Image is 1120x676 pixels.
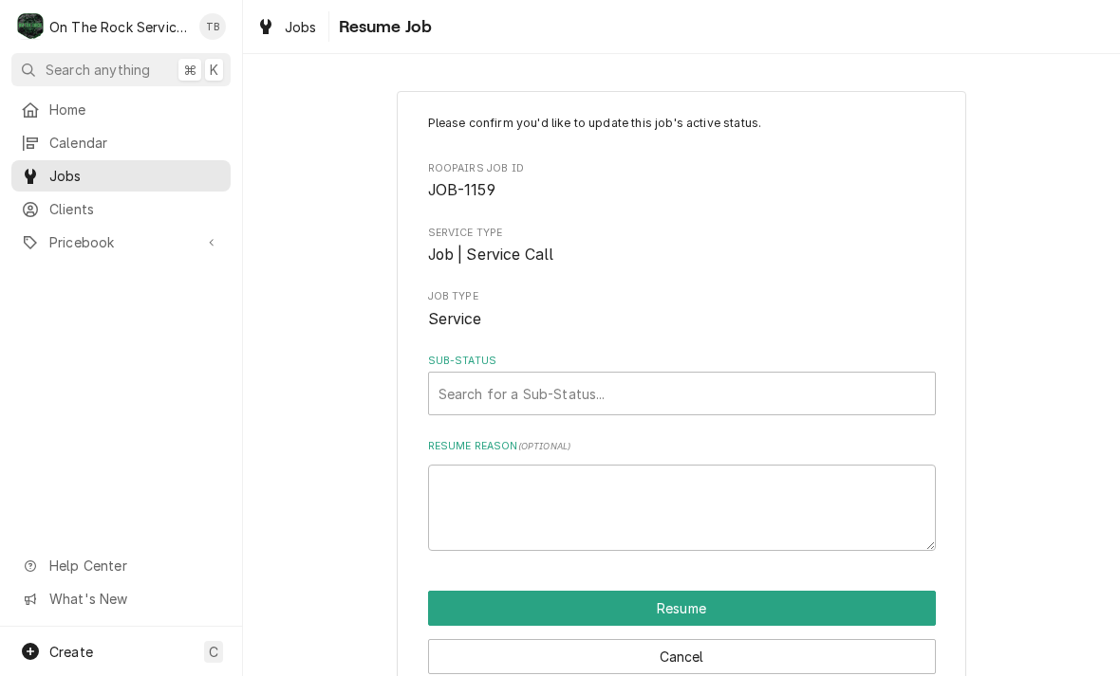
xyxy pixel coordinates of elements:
[49,556,219,576] span: Help Center
[49,100,221,119] span: Home
[46,60,150,80] span: Search anything
[428,591,936,626] div: Button Group Row
[428,308,936,331] span: Job Type
[49,232,193,252] span: Pricebook
[199,13,226,40] div: Todd Brady's Avatar
[428,289,936,304] span: Job Type
[210,60,218,80] span: K
[11,193,231,225] a: Clients
[428,289,936,330] div: Job Type
[428,591,936,626] button: Resume
[49,166,221,186] span: Jobs
[49,17,189,37] div: On The Rock Services
[11,550,231,581] a: Go to Help Center
[428,246,554,264] span: Job | Service Call
[428,226,936,241] span: Service Type
[428,161,936,202] div: Roopairs Job ID
[11,227,231,258] a: Go to Pricebook
[11,583,231,614] a: Go to What's New
[49,644,93,660] span: Create
[11,94,231,125] a: Home
[49,199,221,219] span: Clients
[428,439,936,454] label: Resume Reason
[518,441,571,451] span: ( optional )
[285,17,317,37] span: Jobs
[333,14,433,40] span: Resume Job
[428,161,936,176] span: Roopairs Job ID
[428,639,936,674] button: Cancel
[428,179,936,202] span: Roopairs Job ID
[209,642,218,662] span: C
[17,13,44,40] div: O
[199,13,226,40] div: TB
[428,310,482,328] span: Service
[428,354,936,369] label: Sub-Status
[11,160,231,192] a: Jobs
[428,244,936,266] span: Service Type
[49,133,221,153] span: Calendar
[17,13,44,40] div: On The Rock Services's Avatar
[49,589,219,609] span: What's New
[11,53,231,86] button: Search anything⌘K
[428,439,936,551] div: Resume Reason
[428,354,936,415] div: Sub-Status
[183,60,196,80] span: ⌘
[249,11,325,43] a: Jobs
[428,181,495,199] span: JOB-1159
[11,127,231,158] a: Calendar
[428,115,936,551] div: Job Active Form
[428,115,936,132] p: Please confirm you'd like to update this job's active status.
[428,591,936,674] div: Button Group
[428,626,936,674] div: Button Group Row
[428,226,936,266] div: Service Type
